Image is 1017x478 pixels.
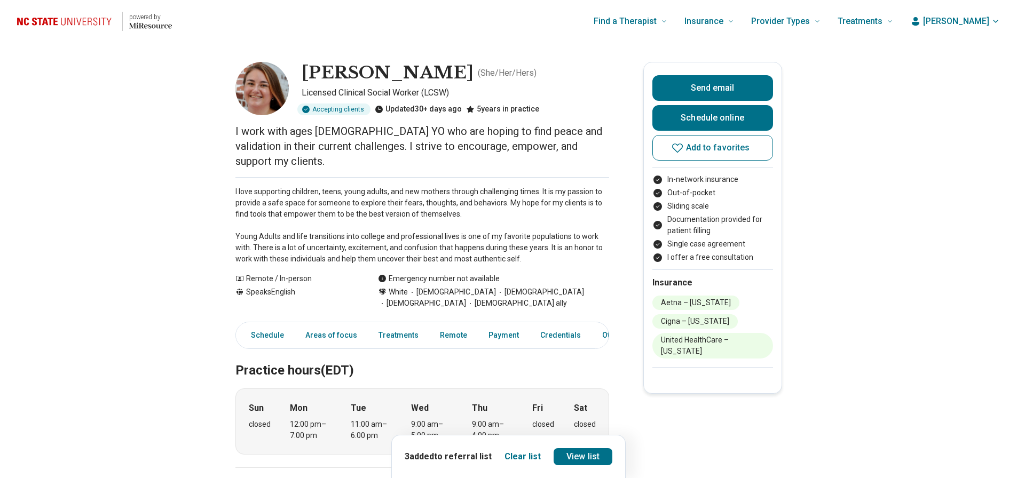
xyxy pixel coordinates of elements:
strong: Fri [532,402,543,415]
ul: Payment options [652,174,773,263]
div: Updated 30+ days ago [375,103,462,115]
div: 12:00 pm – 7:00 pm [290,419,331,441]
h1: [PERSON_NAME] [302,62,474,84]
a: Credentials [534,324,587,346]
strong: Sat [574,402,587,415]
li: Sliding scale [652,201,773,212]
li: I offer a free consultation [652,252,773,263]
strong: Mon [290,402,308,415]
a: Remote [433,324,474,346]
button: [PERSON_NAME] [910,15,1000,28]
span: [PERSON_NAME] [923,15,989,28]
strong: Wed [411,402,429,415]
a: Schedule online [652,105,773,131]
p: I work with ages [DEMOGRAPHIC_DATA] YO who are hoping to find peace and validation in their curre... [235,124,609,169]
div: Remote / In-person [235,273,357,284]
p: powered by [129,13,172,21]
span: Provider Types [751,14,810,29]
div: 9:00 am – 5:00 pm [411,419,452,441]
li: Cigna – [US_STATE] [652,314,738,329]
h2: Practice hours (EDT) [235,336,609,380]
div: closed [574,419,596,430]
a: Other [596,324,634,346]
span: [DEMOGRAPHIC_DATA] ally [466,298,567,309]
p: Licensed Clinical Social Worker (LCSW) [302,86,609,99]
button: Add to favorites [652,135,773,161]
span: White [389,286,408,298]
strong: Tue [351,402,366,415]
p: 3 added [405,450,492,463]
strong: Sun [249,402,264,415]
a: Home page [17,4,172,38]
div: 5 years in practice [466,103,539,115]
div: Speaks English [235,286,357,309]
div: closed [249,419,271,430]
button: Send email [652,75,773,101]
a: Treatments [372,324,425,346]
div: Accepting clients [297,103,370,115]
strong: Thu [472,402,487,415]
span: [DEMOGRAPHIC_DATA] [496,286,584,298]
span: Insurance [684,14,723,29]
a: View list [554,448,612,465]
a: Payment [482,324,525,346]
span: Add to favorites [686,144,750,152]
span: to referral list [434,451,492,461]
li: Single case agreement [652,238,773,250]
p: I love supporting children, teens, young adults, and new mothers through challenging times. It is... [235,186,609,265]
span: Treatments [838,14,882,29]
div: When does the program meet? [235,388,609,455]
div: Emergency number not available [378,273,500,284]
img: Julia Ross, Licensed Clinical Social Worker (LCSW) [235,62,289,115]
button: Clear list [504,450,541,463]
li: Documentation provided for patient filling [652,214,773,236]
li: Aetna – [US_STATE] [652,296,739,310]
div: 11:00 am – 6:00 pm [351,419,392,441]
span: [DEMOGRAPHIC_DATA] [408,286,496,298]
h2: Insurance [652,276,773,289]
li: United HealthCare – [US_STATE] [652,333,773,359]
span: Find a Therapist [594,14,657,29]
a: Schedule [238,324,290,346]
li: In-network insurance [652,174,773,185]
a: Areas of focus [299,324,364,346]
div: closed [532,419,554,430]
div: 9:00 am – 4:00 pm [472,419,513,441]
p: ( She/Her/Hers ) [478,67,537,79]
li: Out-of-pocket [652,187,773,198]
span: [DEMOGRAPHIC_DATA] [378,298,466,309]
